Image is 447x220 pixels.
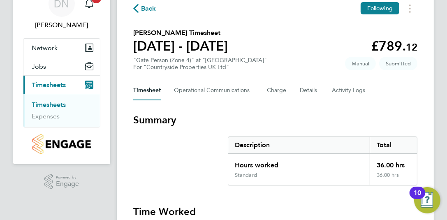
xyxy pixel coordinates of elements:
span: Powered by [56,174,79,181]
a: Timesheets [32,101,66,109]
img: countryside-properties-logo-retina.png [32,134,90,154]
button: Operational Communications [174,81,254,100]
div: For "Countryside Properties UK Ltd" [133,64,267,71]
button: Following [361,2,399,14]
button: Activity Logs [332,81,366,100]
h1: [DATE] - [DATE] [133,38,228,54]
div: Description [228,137,370,153]
span: Engage [56,181,79,188]
span: Back [141,4,156,14]
span: 12 [406,41,417,53]
span: Jobs [32,63,46,70]
span: Timesheets [32,81,66,89]
div: Timesheets [23,94,100,127]
span: David Noon [23,20,100,30]
div: Summary [228,137,417,185]
app-decimal: £789. [371,38,417,54]
h3: Summary [133,113,417,127]
button: Timesheet [133,81,161,100]
div: 36.00 hrs [370,154,417,172]
div: 10 [414,193,421,204]
button: Open Resource Center, 10 new notifications [414,187,440,213]
div: Hours worked [228,154,370,172]
div: 36.00 hrs [370,172,417,185]
span: Network [32,44,58,52]
h3: Time Worked [133,205,417,218]
button: Back [133,3,156,14]
button: Network [23,39,100,57]
div: Standard [235,172,257,178]
a: Go to home page [23,134,100,154]
span: This timesheet was manually created. [345,57,376,70]
a: Powered byEngage [44,174,79,190]
span: Following [367,5,393,12]
span: This timesheet is Submitted. [379,57,417,70]
button: Timesheets [23,76,100,94]
button: Jobs [23,57,100,75]
div: "Gate Person (Zone 4)" at "[GEOGRAPHIC_DATA]" [133,57,267,71]
button: Details [300,81,319,100]
h2: [PERSON_NAME] Timesheet [133,28,228,38]
div: Total [370,137,417,153]
a: Expenses [32,112,60,120]
button: Timesheets Menu [403,2,417,15]
button: Charge [267,81,287,100]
